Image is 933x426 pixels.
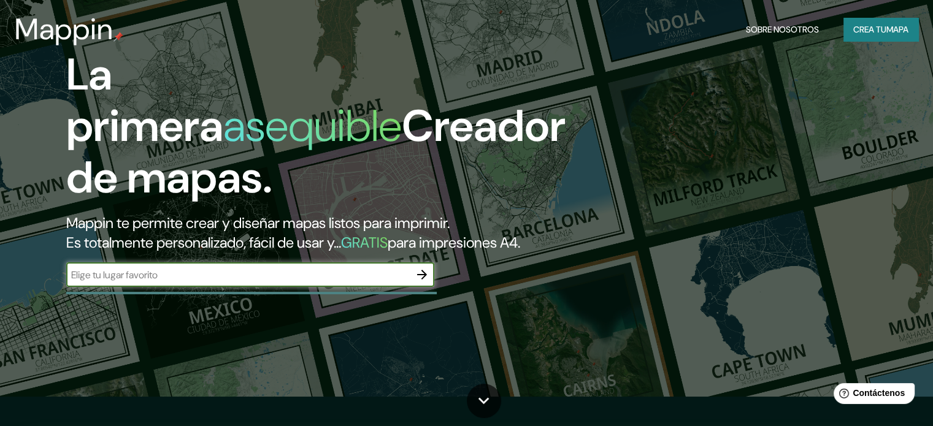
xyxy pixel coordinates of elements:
[15,10,113,48] font: Mappin
[824,378,920,413] iframe: Lanzador de widgets de ayuda
[66,268,410,282] input: Elige tu lugar favorito
[853,24,886,35] font: Crea tu
[341,233,388,252] font: GRATIS
[223,97,402,154] font: asequible
[66,233,341,252] font: Es totalmente personalizado, fácil de usar y...
[388,233,520,252] font: para impresiones A4.
[66,46,223,154] font: La primera
[886,24,908,35] font: mapa
[741,18,824,41] button: Sobre nosotros
[66,97,566,206] font: Creador de mapas.
[66,213,450,232] font: Mappin te permite crear y diseñar mapas listos para imprimir.
[843,18,918,41] button: Crea tumapa
[113,32,123,42] img: pin de mapeo
[746,24,819,35] font: Sobre nosotros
